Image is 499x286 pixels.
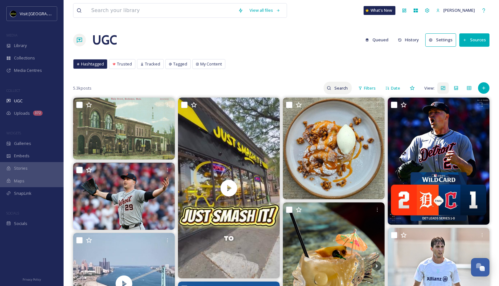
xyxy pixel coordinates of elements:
[23,277,41,282] span: Privacy Policy
[14,153,30,159] span: Embeds
[364,6,395,15] a: What's New
[433,4,478,17] a: [PERSON_NAME]
[331,82,352,94] input: Search
[88,3,235,17] input: Search your library
[6,33,17,37] span: MEDIA
[20,10,69,17] span: Visit [GEOGRAPHIC_DATA]
[178,98,280,278] img: thumbnail
[10,10,17,17] img: VISIT%20DETROIT%20LOGO%20-%20BLACK%20BACKGROUND.png
[81,61,104,67] span: Hashtagged
[443,7,475,13] span: [PERSON_NAME]
[23,275,41,283] a: Privacy Policy
[395,34,426,46] a: History
[6,88,20,93] span: COLLECT
[425,33,459,46] a: Settings
[14,55,35,61] span: Collections
[14,98,23,104] span: UGC
[424,85,434,91] span: View:
[14,165,28,171] span: Stories
[73,163,175,230] img: 🐅 TIGERS TAKE GAME 1! 🐅 Detroit grabs their first win of the series — just ONE more to go! 🙌 Tari...
[73,98,175,160] img: Rochester Michigan in 1910. EpyonRoyal.com #detroitmichigan #DetroitMichigan #Michigan #PortHuron...
[178,98,280,278] video: Burgers was good! 10/10 Definitely go check them out! located downtown Detroit right next to slop...
[395,34,422,46] button: History
[73,85,92,91] span: 5.3k posts
[6,131,21,135] span: WIDGETS
[362,34,395,46] a: Queued
[14,67,42,73] span: Media Centres
[362,34,392,46] button: Queued
[200,61,222,67] span: My Content
[6,211,19,215] span: SOCIALS
[246,4,284,17] a: View all files
[388,98,489,225] img: How bout’ them Tiggies 🐯 #skubal 🔥 #playoffbaseball ⚾️ #detroitvseverybody 👊🏽 tigers
[14,221,27,227] span: Socials
[459,33,489,46] button: Sources
[14,43,27,49] span: Library
[92,31,117,50] a: UGC
[283,98,385,199] img: Our new menu is here—and it’s full of reasons to stop by. ✨ Meet Mela: apple frittelle, walnut, a...
[14,140,31,146] span: Galleries
[391,85,400,91] span: Date
[33,111,43,116] div: 372
[117,61,132,67] span: Trusted
[425,33,456,46] button: Settings
[14,178,24,184] span: Maps
[14,190,31,196] span: SnapLink
[145,61,160,67] span: Tracked
[364,85,376,91] span: Filters
[14,110,30,116] span: Uploads
[471,258,489,276] button: Open Chat
[173,61,187,67] span: Tagged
